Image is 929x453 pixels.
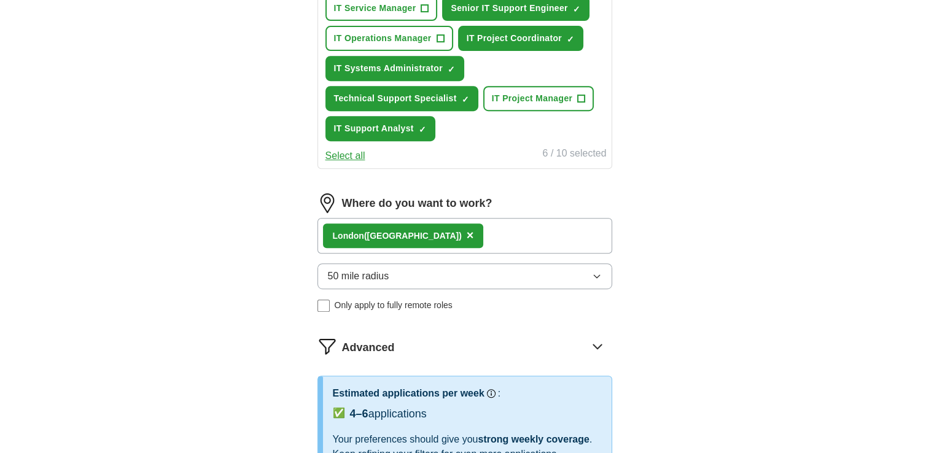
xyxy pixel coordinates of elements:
span: 50 mile radius [328,269,389,284]
span: IT Systems Administrator [334,62,443,75]
strong: Lond [333,231,354,241]
span: ✓ [448,64,455,74]
span: strong weekly coverage [478,434,589,444]
span: ✅ [333,406,345,420]
button: IT Systems Administrator✓ [325,56,464,81]
div: 6 / 10 selected [542,146,606,163]
button: 50 mile radius [317,263,612,289]
button: IT Support Analyst✓ [325,116,435,141]
img: location.png [317,193,337,213]
span: ✓ [567,34,574,44]
span: ✓ [419,125,426,134]
button: × [467,226,474,245]
span: ✓ [573,4,580,14]
button: Select all [325,149,365,163]
label: Where do you want to work? [342,195,492,212]
span: Technical Support Specialist [334,92,457,105]
span: Senior IT Support Engineer [451,2,567,15]
span: 4–6 [350,408,368,420]
span: IT Service Manager [334,2,416,15]
span: × [467,228,474,242]
button: IT Operations Manager [325,26,453,51]
span: Only apply to fully remote roles [335,299,453,312]
div: on [333,230,462,242]
input: Only apply to fully remote roles [317,300,330,312]
span: Advanced [342,339,395,356]
img: filter [317,336,337,356]
span: IT Operations Manager [334,32,432,45]
div: applications [350,406,427,422]
h3: : [498,386,500,401]
button: IT Project Coordinator✓ [458,26,584,51]
span: IT Project Manager [492,92,573,105]
span: ([GEOGRAPHIC_DATA]) [364,231,462,241]
button: Technical Support Specialist✓ [325,86,478,111]
h3: Estimated applications per week [333,386,484,401]
span: ✓ [462,95,469,104]
span: IT Project Coordinator [467,32,562,45]
button: IT Project Manager [483,86,594,111]
span: IT Support Analyst [334,122,414,135]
